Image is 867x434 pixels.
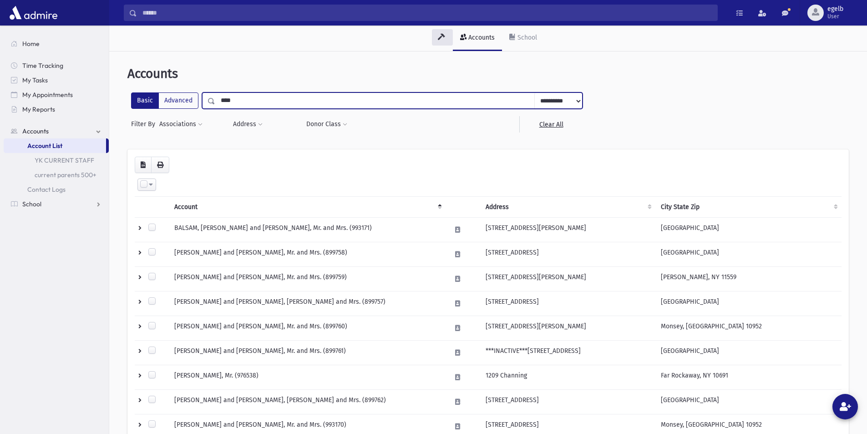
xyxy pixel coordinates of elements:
a: School [502,26,544,51]
label: Basic [131,92,159,109]
img: AdmirePro [7,4,60,22]
td: [PERSON_NAME] and [PERSON_NAME], Mr. and Mrs. (899759) [169,267,446,291]
td: Far Rockaway, NY 10691 [655,365,842,390]
label: Advanced [158,92,198,109]
a: My Reports [4,102,109,117]
a: School [4,197,109,211]
div: Accounts [466,34,495,41]
td: [PERSON_NAME] and [PERSON_NAME], Mr. and Mrs. (899761) [169,341,446,365]
td: [GEOGRAPHIC_DATA] [655,341,842,365]
div: FilterModes [131,92,198,109]
span: Contact Logs [27,185,66,194]
span: My Appointments [22,91,73,99]
span: My Reports [22,105,55,113]
td: [STREET_ADDRESS] [480,242,655,267]
td: [STREET_ADDRESS] [480,291,655,316]
td: [PERSON_NAME], Mr. (976538) [169,365,446,390]
td: [GEOGRAPHIC_DATA] [655,218,842,242]
td: [PERSON_NAME] and [PERSON_NAME], Mr. and Mrs. (899760) [169,316,446,341]
td: [STREET_ADDRESS][PERSON_NAME] [480,316,655,341]
span: Filter By [131,119,159,129]
a: current parents 500+ [4,168,109,182]
td: [GEOGRAPHIC_DATA] [655,291,842,316]
td: [STREET_ADDRESS] [480,390,655,414]
td: BALSAM, [PERSON_NAME] and [PERSON_NAME], Mr. and Mrs. (993171) [169,218,446,242]
td: [GEOGRAPHIC_DATA] [655,390,842,414]
td: [PERSON_NAME] and [PERSON_NAME], [PERSON_NAME] and Mrs. (899762) [169,390,446,414]
a: Contact Logs [4,182,109,197]
th: Address : activate to sort column ascending [480,197,655,218]
a: Home [4,36,109,51]
span: My Tasks [22,76,48,84]
span: egelb [827,5,843,13]
td: ***INACTIVE***[STREET_ADDRESS] [480,341,655,365]
td: [STREET_ADDRESS][PERSON_NAME] [480,218,655,242]
a: Accounts [453,26,502,51]
a: My Tasks [4,73,109,87]
a: YK CURRENT STAFF [4,153,109,168]
th: Account: activate to sort column descending [169,197,446,218]
span: Accounts [127,66,178,81]
div: School [516,34,537,41]
span: Time Tracking [22,61,63,70]
span: School [22,200,41,208]
input: Search [137,5,717,21]
td: [PERSON_NAME], NY 11559 [655,267,842,291]
span: Account List [27,142,62,150]
button: Associations [159,116,203,133]
span: Accounts [22,127,49,135]
td: Monsey, [GEOGRAPHIC_DATA] 10952 [655,316,842,341]
a: Clear All [519,116,583,133]
th: City State Zip : activate to sort column ascending [655,197,842,218]
span: Home [22,40,40,48]
td: [PERSON_NAME] and [PERSON_NAME], Mr. and Mrs. (899758) [169,242,446,267]
a: My Appointments [4,87,109,102]
a: Accounts [4,124,109,138]
span: User [827,13,843,20]
td: 1209 Channing [480,365,655,390]
button: Donor Class [306,116,348,133]
td: [PERSON_NAME] and [PERSON_NAME], [PERSON_NAME] and Mrs. (899757) [169,291,446,316]
a: Time Tracking [4,58,109,73]
a: Account List [4,138,106,153]
button: Print [151,157,169,173]
td: [GEOGRAPHIC_DATA] [655,242,842,267]
button: CSV [135,157,152,173]
td: [STREET_ADDRESS][PERSON_NAME] [480,267,655,291]
button: Address [233,116,263,133]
